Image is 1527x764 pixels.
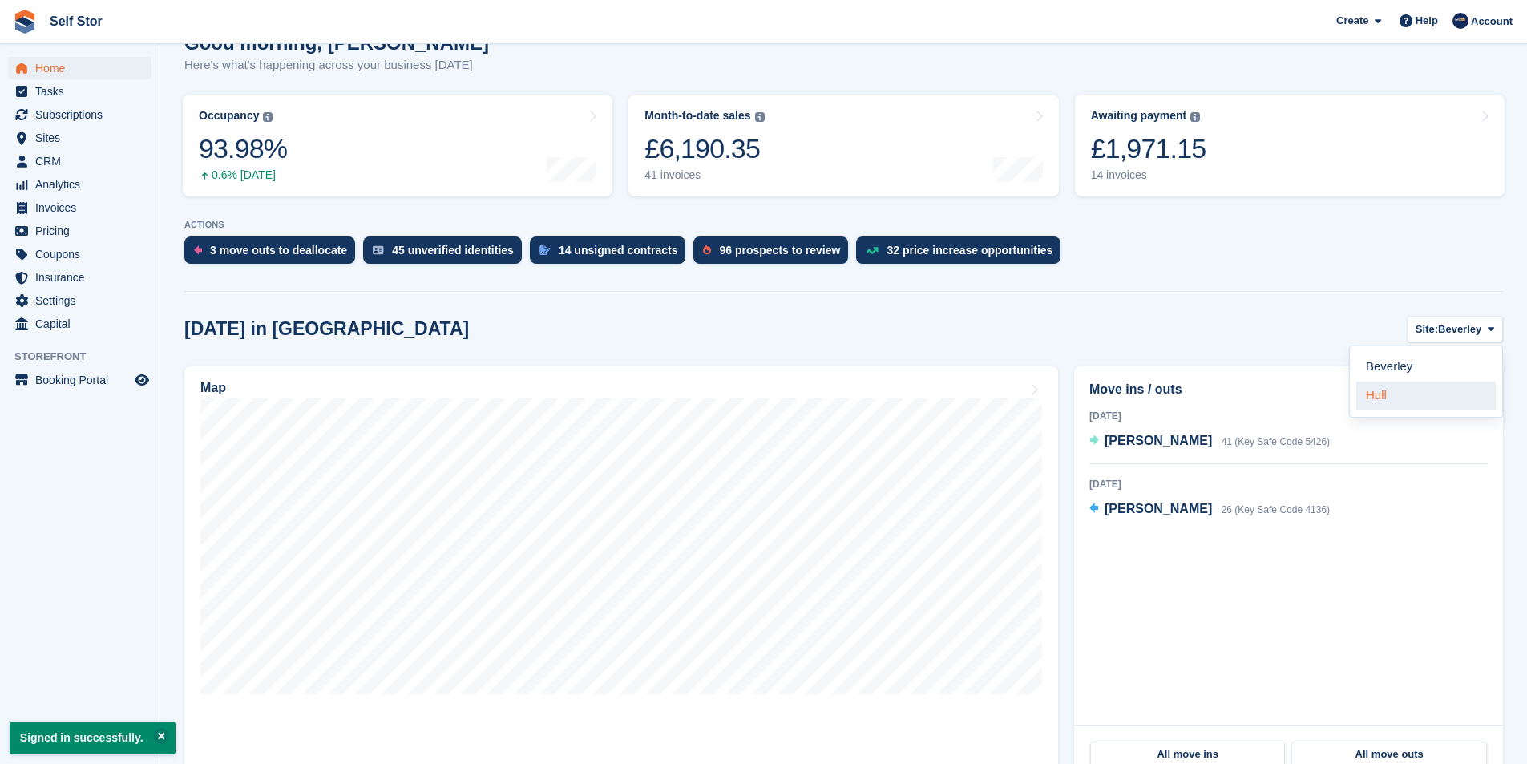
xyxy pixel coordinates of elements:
[363,236,530,272] a: 45 unverified identities
[263,112,273,122] img: icon-info-grey-7440780725fd019a000dd9b08b2336e03edf1995a4989e88bcd33f0948082b44.svg
[1356,382,1496,410] a: Hull
[8,196,151,219] a: menu
[1075,95,1505,196] a: Awaiting payment £1,971.15 14 invoices
[644,132,764,165] div: £6,190.35
[184,236,363,272] a: 3 move outs to deallocate
[1222,436,1330,447] span: 41 (Key Safe Code 5426)
[35,243,131,265] span: Coupons
[35,369,131,391] span: Booking Portal
[693,236,856,272] a: 96 prospects to review
[8,289,151,312] a: menu
[8,266,151,289] a: menu
[13,10,37,34] img: stora-icon-8386f47178a22dfd0bd8f6a31ec36ba5ce8667c1dd55bd0f319d3a0aa187defe.svg
[1356,353,1496,382] a: Beverley
[1089,380,1488,399] h2: Move ins / outs
[35,289,131,312] span: Settings
[866,247,879,254] img: price_increase_opportunities-93ffe204e8149a01c8c9dc8f82e8f89637d9d84a8eef4429ea346261dce0b2c0.svg
[373,245,384,255] img: verify_identity-adf6edd0f0f0b5bbfe63781bf79b02c33cf7c696d77639b501bdc392416b5a36.svg
[1089,409,1488,423] div: [DATE]
[719,244,840,257] div: 96 prospects to review
[8,243,151,265] a: menu
[184,220,1503,230] p: ACTIONS
[8,127,151,149] a: menu
[199,168,287,182] div: 0.6% [DATE]
[1452,13,1468,29] img: Chris Rice
[1091,132,1206,165] div: £1,971.15
[1089,477,1488,491] div: [DATE]
[1091,168,1206,182] div: 14 invoices
[1416,13,1438,29] span: Help
[35,103,131,126] span: Subscriptions
[644,109,750,123] div: Month-to-date sales
[35,127,131,149] span: Sites
[35,266,131,289] span: Insurance
[8,173,151,196] a: menu
[8,80,151,103] a: menu
[8,57,151,79] a: menu
[210,244,347,257] div: 3 move outs to deallocate
[703,245,711,255] img: prospect-51fa495bee0391a8d652442698ab0144808aea92771e9ea1ae160a38d050c398.svg
[35,150,131,172] span: CRM
[1416,321,1438,338] span: Site:
[14,349,160,365] span: Storefront
[1105,502,1212,515] span: [PERSON_NAME]
[35,220,131,242] span: Pricing
[856,236,1068,272] a: 32 price increase opportunities
[8,369,151,391] a: menu
[539,245,551,255] img: contract_signature_icon-13c848040528278c33f63329250d36e43548de30e8caae1d1a13099fd9432cc5.svg
[183,95,612,196] a: Occupancy 93.98% 0.6% [DATE]
[184,56,489,75] p: Here's what's happening across your business [DATE]
[35,313,131,335] span: Capital
[628,95,1058,196] a: Month-to-date sales £6,190.35 41 invoices
[1091,109,1187,123] div: Awaiting payment
[392,244,514,257] div: 45 unverified identities
[35,57,131,79] span: Home
[35,173,131,196] span: Analytics
[1089,431,1330,452] a: [PERSON_NAME] 41 (Key Safe Code 5426)
[194,245,202,255] img: move_outs_to_deallocate_icon-f764333ba52eb49d3ac5e1228854f67142a1ed5810a6f6cc68b1a99e826820c5.svg
[200,381,226,395] h2: Map
[1222,504,1330,515] span: 26 (Key Safe Code 4136)
[8,313,151,335] a: menu
[530,236,694,272] a: 14 unsigned contracts
[1089,499,1330,520] a: [PERSON_NAME] 26 (Key Safe Code 4136)
[644,168,764,182] div: 41 invoices
[1438,321,1481,338] span: Beverley
[10,722,176,754] p: Signed in successfully.
[8,103,151,126] a: menu
[199,132,287,165] div: 93.98%
[184,318,469,340] h2: [DATE] in [GEOGRAPHIC_DATA]
[35,80,131,103] span: Tasks
[887,244,1052,257] div: 32 price increase opportunities
[1190,112,1200,122] img: icon-info-grey-7440780725fd019a000dd9b08b2336e03edf1995a4989e88bcd33f0948082b44.svg
[1471,14,1513,30] span: Account
[1336,13,1368,29] span: Create
[132,370,151,390] a: Preview store
[1407,316,1503,342] button: Site: Beverley
[199,109,259,123] div: Occupancy
[35,196,131,219] span: Invoices
[559,244,678,257] div: 14 unsigned contracts
[1105,434,1212,447] span: [PERSON_NAME]
[755,112,765,122] img: icon-info-grey-7440780725fd019a000dd9b08b2336e03edf1995a4989e88bcd33f0948082b44.svg
[8,220,151,242] a: menu
[8,150,151,172] a: menu
[43,8,109,34] a: Self Stor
